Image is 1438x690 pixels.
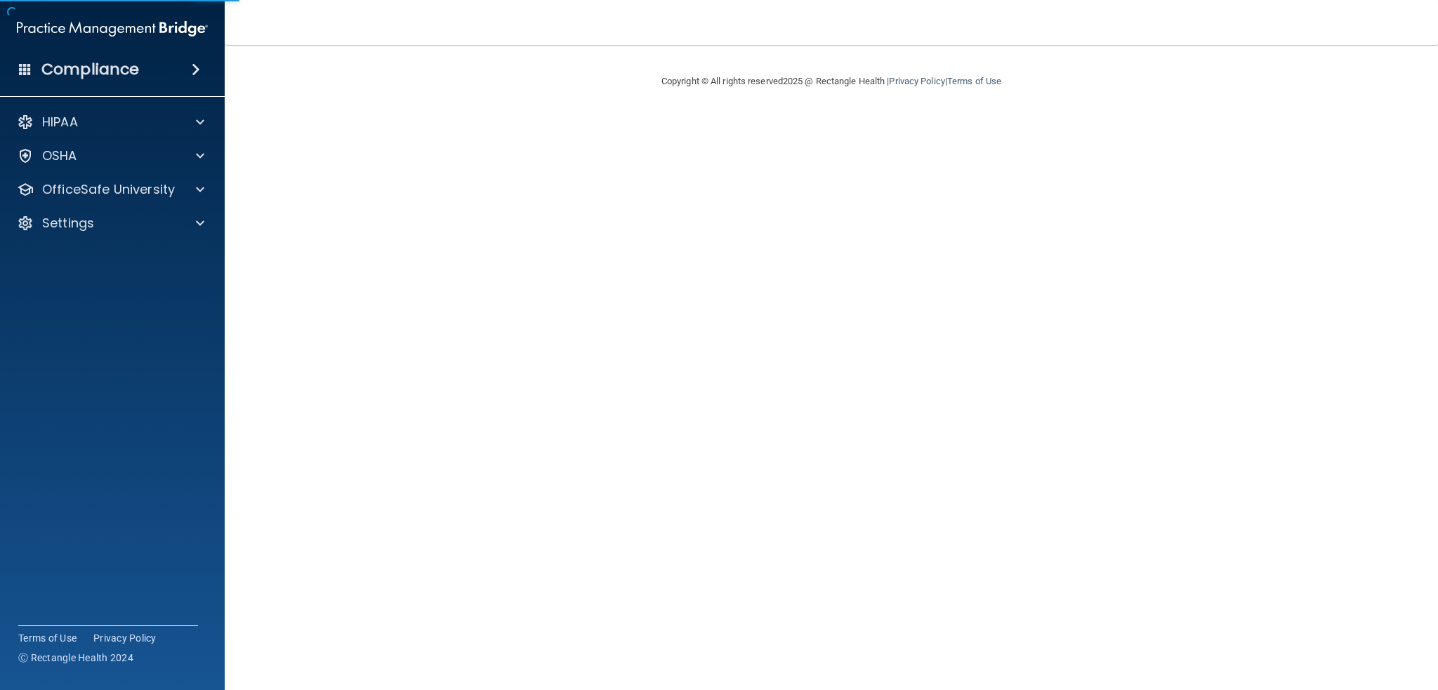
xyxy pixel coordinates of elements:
a: OSHA [17,147,204,164]
a: Privacy Policy [889,76,944,86]
a: HIPAA [17,114,204,131]
p: OSHA [42,147,77,164]
img: PMB logo [17,15,208,43]
p: Settings [42,215,94,232]
a: Terms of Use [18,631,77,645]
a: Settings [17,215,204,232]
p: OfficeSafe University [42,181,175,198]
a: Privacy Policy [93,631,157,645]
h4: Compliance [41,60,139,79]
a: OfficeSafe University [17,181,204,198]
span: Ⓒ Rectangle Health 2024 [18,651,133,665]
a: Terms of Use [947,76,1001,86]
p: HIPAA [42,114,78,131]
div: Copyright © All rights reserved 2025 @ Rectangle Health | | [575,59,1088,104]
